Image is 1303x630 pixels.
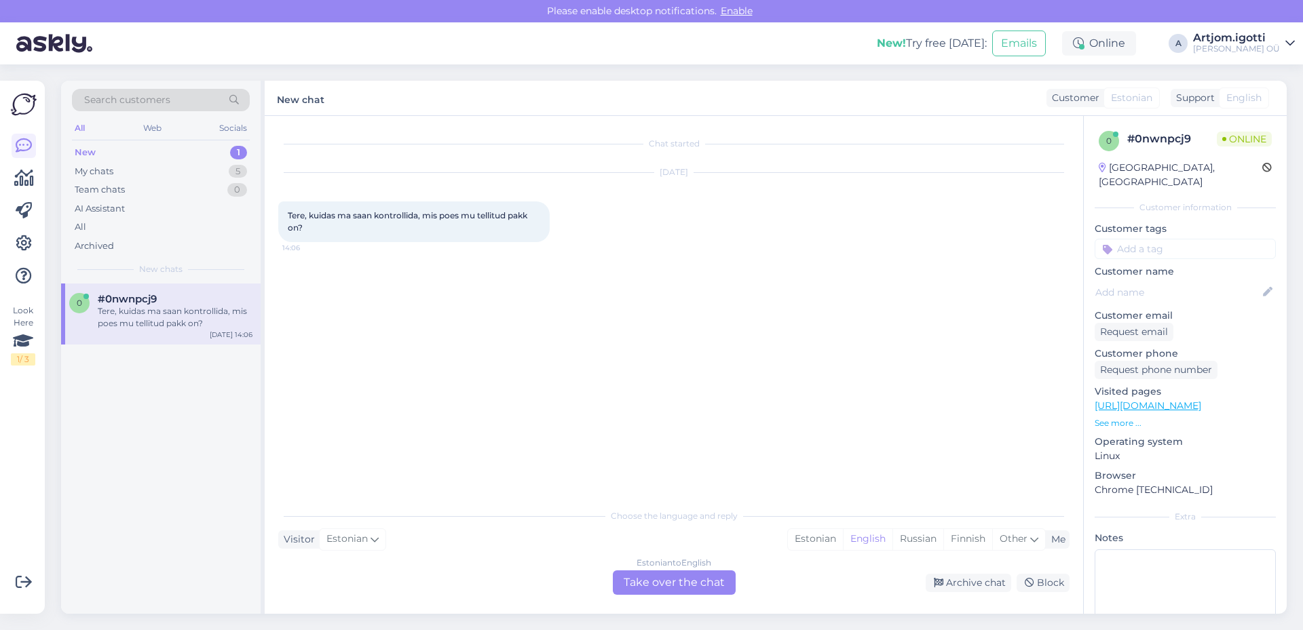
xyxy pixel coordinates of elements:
div: All [75,220,86,234]
div: [GEOGRAPHIC_DATA], [GEOGRAPHIC_DATA] [1099,161,1262,189]
div: Support [1171,91,1215,105]
div: Socials [216,119,250,137]
div: Online [1062,31,1136,56]
p: Browser [1095,469,1276,483]
p: Customer name [1095,264,1276,279]
div: Artjom.igotti [1193,33,1280,43]
div: Chat started [278,138,1070,150]
p: Chrome [TECHNICAL_ID] [1095,483,1276,497]
span: Estonian [1111,91,1152,105]
p: Customer email [1095,309,1276,323]
div: Archived [75,239,114,253]
div: # 0nwnpcj9 [1127,131,1217,147]
div: Choose the language and reply [278,510,1070,522]
div: Russian [892,529,943,549]
div: Block [1017,574,1070,592]
span: New chats [139,263,183,275]
div: Archive chat [926,574,1011,592]
div: 1 / 3 [11,353,35,366]
div: Tere, kuidas ma saan kontrollida, mis poes mu tellitud pakk on? [98,305,252,330]
div: [PERSON_NAME] OÜ [1193,43,1280,54]
p: Notes [1095,531,1276,545]
span: Enable [717,5,757,17]
span: English [1226,91,1262,105]
span: Estonian [326,532,368,547]
span: 0 [1106,136,1112,146]
p: Operating system [1095,435,1276,449]
span: 14:06 [282,243,333,253]
div: Estonian [788,529,843,549]
span: Search customers [84,93,170,107]
div: Try free [DATE]: [877,35,987,52]
input: Add a tag [1095,239,1276,259]
div: New [75,146,96,159]
div: Me [1046,532,1065,547]
div: All [72,119,88,137]
input: Add name [1095,285,1260,300]
b: New! [877,37,906,50]
label: New chat [277,89,324,107]
button: Emails [992,31,1046,56]
span: Online [1217,132,1272,146]
div: Estonian to English [637,557,711,569]
div: English [843,529,892,549]
div: A [1169,34,1188,53]
div: Finnish [943,529,992,549]
div: Customer information [1095,201,1276,214]
div: [DATE] 14:06 [210,330,252,340]
span: Other [1000,532,1027,545]
div: Request email [1095,323,1173,341]
div: Team chats [75,183,125,197]
div: Look Here [11,304,35,366]
p: Visited pages [1095,385,1276,399]
div: Customer [1046,91,1099,105]
p: Customer phone [1095,347,1276,361]
a: Artjom.igotti[PERSON_NAME] OÜ [1193,33,1295,54]
div: Extra [1095,511,1276,523]
p: See more ... [1095,417,1276,429]
img: Askly Logo [11,92,37,117]
div: Web [140,119,164,137]
div: Take over the chat [613,570,736,595]
div: Request phone number [1095,361,1217,379]
a: [URL][DOMAIN_NAME] [1095,399,1201,412]
div: Visitor [278,532,315,547]
span: Tere, kuidas ma saan kontrollida, mis poes mu tellitud pakk on? [288,210,529,233]
span: #0nwnpcj9 [98,293,157,305]
div: 1 [230,146,247,159]
div: My chats [75,165,113,178]
p: Linux [1095,449,1276,463]
div: 5 [229,165,247,178]
div: 0 [227,183,247,197]
p: Customer tags [1095,222,1276,236]
div: AI Assistant [75,202,125,216]
div: [DATE] [278,166,1070,178]
span: 0 [77,298,82,308]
